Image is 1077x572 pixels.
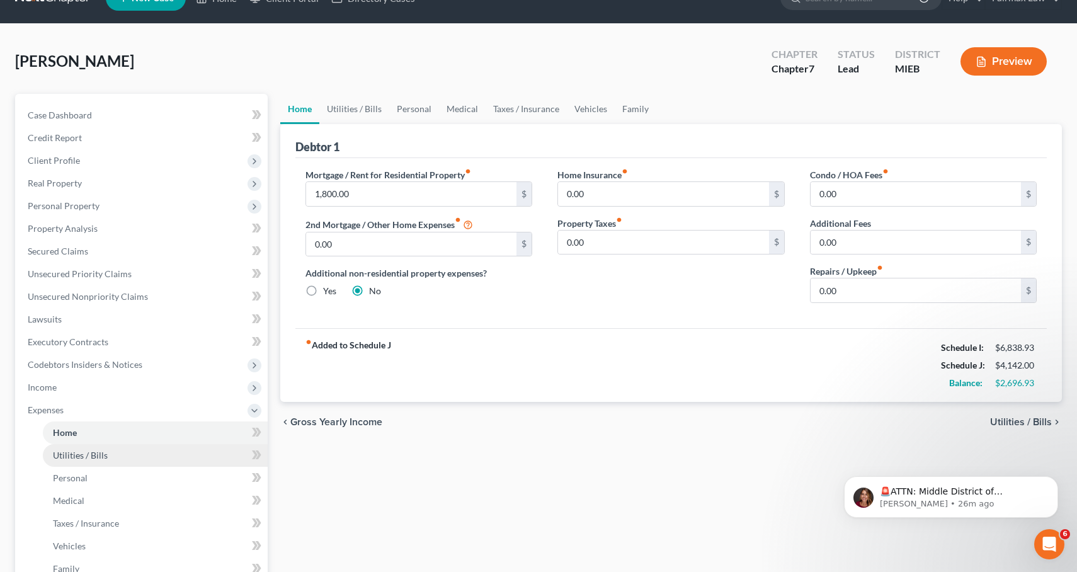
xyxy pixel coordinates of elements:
div: $ [1021,278,1036,302]
span: Utilities / Bills [53,450,108,460]
div: MIEB [895,62,940,76]
a: Property Analysis [18,217,268,240]
span: Codebtors Insiders & Notices [28,359,142,370]
span: Medical [53,495,84,506]
i: chevron_right [1052,417,1062,427]
input: -- [811,182,1022,206]
span: Client Profile [28,155,80,166]
a: Taxes / Insurance [43,512,268,535]
button: chevron_left Gross Yearly Income [280,417,382,427]
span: Gross Yearly Income [290,417,382,427]
iframe: Intercom live chat [1034,529,1064,559]
div: $2,696.93 [995,377,1037,389]
a: Home [280,94,319,124]
a: Case Dashboard [18,104,268,127]
label: Property Taxes [557,217,622,230]
span: Real Property [28,178,82,188]
a: Home [43,421,268,444]
span: Home [53,427,77,438]
i: fiber_manual_record [455,217,461,223]
label: Repairs / Upkeep [810,265,883,278]
div: $4,142.00 [995,359,1037,372]
label: 2nd Mortgage / Other Home Expenses [305,217,473,232]
a: Lawsuits [18,308,268,331]
input: -- [811,278,1022,302]
label: Additional Fees [810,217,871,230]
span: Utilities / Bills [990,417,1052,427]
strong: Schedule I: [941,342,984,353]
input: -- [306,232,517,256]
i: fiber_manual_record [465,168,471,174]
label: Yes [323,285,336,297]
a: Vehicles [567,94,615,124]
a: Credit Report [18,127,268,149]
a: Utilities / Bills [319,94,389,124]
span: 7 [809,62,814,74]
button: Preview [960,47,1047,76]
div: $ [516,182,532,206]
span: Executory Contracts [28,336,108,347]
span: Income [28,382,57,392]
div: $ [1021,231,1036,255]
a: Taxes / Insurance [486,94,567,124]
a: Family [615,94,656,124]
input: -- [558,182,769,206]
strong: Schedule J: [941,360,985,370]
div: $ [769,182,784,206]
div: $6,838.93 [995,341,1037,354]
a: Executory Contracts [18,331,268,353]
input: -- [558,231,769,255]
i: chevron_left [280,417,290,427]
a: Utilities / Bills [43,444,268,467]
div: Chapter [772,62,818,76]
iframe: Intercom notifications message [825,450,1077,538]
div: Debtor 1 [295,139,339,154]
span: Secured Claims [28,246,88,256]
input: -- [811,231,1022,255]
input: -- [306,182,517,206]
button: Utilities / Bills chevron_right [990,417,1062,427]
span: Unsecured Nonpriority Claims [28,291,148,302]
span: Property Analysis [28,223,98,234]
label: No [369,285,381,297]
i: fiber_manual_record [622,168,628,174]
label: Condo / HOA Fees [810,168,889,181]
div: $ [516,232,532,256]
a: Unsecured Priority Claims [18,263,268,285]
div: $ [1021,182,1036,206]
a: Medical [439,94,486,124]
a: Secured Claims [18,240,268,263]
i: fiber_manual_record [877,265,883,271]
label: Additional non-residential property expenses? [305,266,533,280]
span: Vehicles [53,541,86,551]
a: Personal [389,94,439,124]
i: fiber_manual_record [305,339,312,345]
a: Vehicles [43,535,268,558]
div: Chapter [772,47,818,62]
div: $ [769,231,784,255]
strong: Balance: [949,377,983,388]
span: Lawsuits [28,314,62,324]
i: fiber_manual_record [882,168,889,174]
span: Personal Property [28,200,100,211]
a: Personal [43,467,268,489]
span: Unsecured Priority Claims [28,268,132,279]
label: Home Insurance [557,168,628,181]
div: Lead [838,62,875,76]
span: Case Dashboard [28,110,92,120]
div: Status [838,47,875,62]
a: Medical [43,489,268,512]
label: Mortgage / Rent for Residential Property [305,168,471,181]
span: Taxes / Insurance [53,518,119,529]
i: fiber_manual_record [616,217,622,223]
span: [PERSON_NAME] [15,52,134,70]
span: Personal [53,472,88,483]
span: Credit Report [28,132,82,143]
strong: Added to Schedule J [305,339,391,392]
span: 6 [1060,529,1070,539]
a: Unsecured Nonpriority Claims [18,285,268,308]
